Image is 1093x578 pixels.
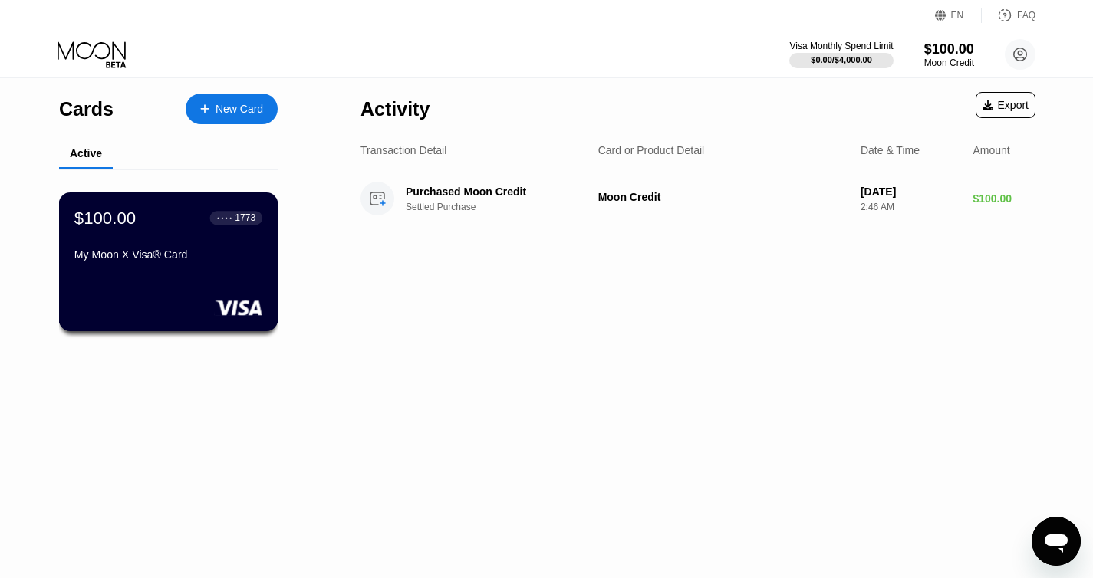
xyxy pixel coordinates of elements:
div: Settled Purchase [406,202,608,212]
div: Active [70,147,102,159]
div: Purchased Moon Credit [406,186,594,198]
div: $100.00 [924,41,974,57]
div: Moon Credit [598,191,848,203]
div: Cards [59,98,114,120]
div: EN [951,10,964,21]
div: $0.00 / $4,000.00 [811,55,872,64]
div: Export [976,92,1035,118]
div: Card or Product Detail [598,144,705,156]
div: EN [935,8,982,23]
div: New Card [186,94,278,124]
iframe: Button to launch messaging window, conversation in progress [1032,517,1081,566]
div: Export [983,99,1029,111]
div: 2:46 AM [861,202,961,212]
div: $100.00 [973,192,1035,205]
div: 1773 [235,212,255,223]
div: $100.00Moon Credit [924,41,974,68]
div: Date & Time [861,144,920,156]
div: FAQ [1017,10,1035,21]
div: Purchased Moon CreditSettled PurchaseMoon Credit[DATE]2:46 AM$100.00 [360,169,1035,228]
div: New Card [216,103,263,116]
div: ● ● ● ● [217,215,232,220]
div: Amount [973,144,1009,156]
div: $100.00 [74,208,136,228]
div: Moon Credit [924,57,974,68]
div: Visa Monthly Spend Limit [789,41,893,51]
div: Activity [360,98,430,120]
div: [DATE] [861,186,961,198]
div: My Moon X Visa® Card [74,248,262,261]
div: FAQ [982,8,1035,23]
div: $100.00● ● ● ●1773My Moon X Visa® Card [60,193,277,330]
div: Visa Monthly Spend Limit$0.00/$4,000.00 [789,41,893,68]
div: Transaction Detail [360,144,446,156]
